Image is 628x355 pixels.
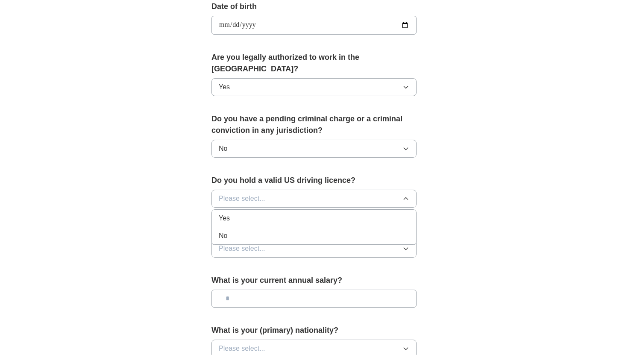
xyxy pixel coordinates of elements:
label: Are you legally authorized to work in the [GEOGRAPHIC_DATA]? [211,52,417,75]
span: Yes [219,82,230,92]
button: Please select... [211,240,417,258]
span: No [219,231,227,241]
span: Yes [219,213,230,223]
label: What is your (primary) nationality? [211,325,417,336]
button: Yes [211,78,417,96]
label: Date of birth [211,1,417,12]
label: What is your current annual salary? [211,275,417,286]
span: No [219,144,227,154]
button: Please select... [211,190,417,208]
span: Please select... [219,244,265,254]
span: Please select... [219,343,265,354]
span: Please select... [219,194,265,204]
label: Do you hold a valid US driving licence? [211,175,417,186]
button: No [211,140,417,158]
label: Do you have a pending criminal charge or a criminal conviction in any jurisdiction? [211,113,417,136]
